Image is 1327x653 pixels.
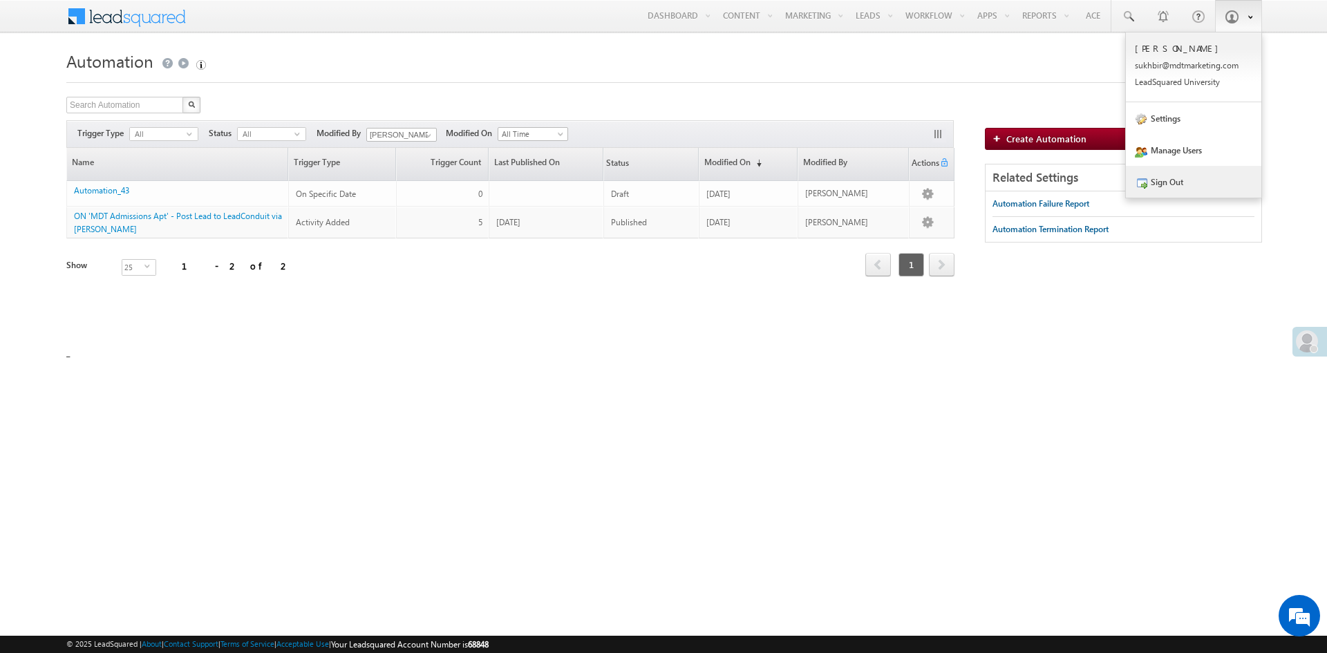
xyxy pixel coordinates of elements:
[929,254,954,276] a: next
[188,101,195,108] img: Search
[366,128,437,142] input: Type to Search
[164,639,218,648] a: Contact Support
[289,148,395,180] a: Trigger Type
[77,127,129,140] span: Trigger Type
[1126,102,1261,134] a: Settings
[331,639,489,650] span: Your Leadsquared Account Number is
[489,148,603,180] a: Last Published On
[220,639,274,648] a: Terms of Service
[294,131,305,137] span: select
[478,217,482,227] span: 5
[130,128,187,140] span: All
[238,128,294,140] span: All
[67,148,288,180] a: Name
[317,127,366,140] span: Modified By
[66,638,489,651] span: © 2025 LeadSquared | | | | |
[498,127,568,141] a: All Time
[144,263,156,269] span: select
[418,129,435,142] a: Show All Items
[468,639,489,650] span: 68848
[992,198,1089,210] div: Automation Failure Report
[1006,133,1086,144] span: Create Automation
[296,217,350,227] span: Activity Added
[706,217,731,227] span: [DATE]
[276,639,329,648] a: Acceptable Use
[74,185,129,196] a: Automation_43
[992,217,1109,242] a: Automation Termination Report
[296,189,356,199] span: On Specific Date
[751,158,762,169] span: (sorted descending)
[910,149,939,180] span: Actions
[1135,60,1252,70] p: sukhb ir@md tmark eting .com
[992,191,1089,216] a: Automation Failure Report
[478,189,482,199] span: 0
[182,258,290,274] div: 1 - 2 of 2
[209,127,237,140] span: Status
[865,254,891,276] a: prev
[611,189,629,199] span: Draft
[496,217,520,227] span: [DATE]
[805,187,903,200] div: [PERSON_NAME]
[66,46,1261,392] div: _
[1135,77,1252,87] p: LeadS quare d Unive rsity
[929,253,954,276] span: next
[805,216,903,229] div: [PERSON_NAME]
[66,50,153,72] span: Automation
[122,260,144,275] span: 25
[1126,32,1261,102] a: [PERSON_NAME] sukhbir@mdtmarketing.com LeadSquared University
[66,259,111,272] div: Show
[74,211,282,234] a: ON 'MDT Admissions Apt' - Post Lead to LeadConduit via [PERSON_NAME]
[187,131,198,137] span: select
[446,127,498,140] span: Modified On
[798,148,908,180] a: Modified By
[397,148,488,180] a: Trigger Count
[1135,42,1252,54] p: [PERSON_NAME]
[898,253,924,276] span: 1
[986,164,1261,191] div: Related Settings
[604,149,629,180] span: Status
[699,148,797,180] a: Modified On(sorted descending)
[992,134,1006,142] img: add_icon.png
[142,639,162,648] a: About
[992,223,1109,236] div: Automation Termination Report
[706,189,731,199] span: [DATE]
[498,128,564,140] span: All Time
[865,253,891,276] span: prev
[611,217,647,227] span: Published
[1126,166,1261,198] a: Sign Out
[1126,134,1261,166] a: Manage Users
